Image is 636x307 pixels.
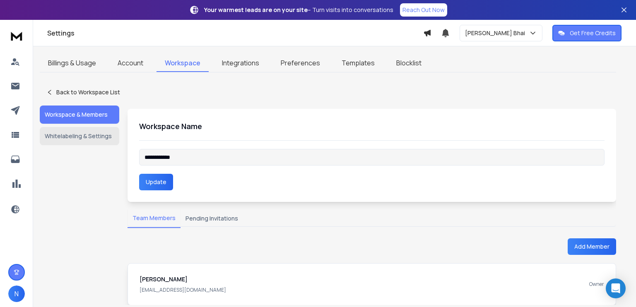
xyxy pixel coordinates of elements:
[40,127,119,145] button: Whitelabeling & Settings
[40,55,104,72] a: Billings & Usage
[139,120,605,132] h1: Workspace Name
[570,29,616,37] p: Get Free Credits
[140,287,226,293] p: [EMAIL_ADDRESS][DOMAIN_NAME]
[388,55,430,72] a: Blocklist
[8,285,25,302] button: N
[606,278,626,298] div: Open Intercom Messenger
[568,238,616,255] button: Add Member
[400,3,447,17] a: Reach Out Now
[47,28,423,38] h1: Settings
[465,29,528,37] p: [PERSON_NAME] Bhai
[40,84,127,101] button: Back to Workspace List
[214,55,267,72] a: Integrations
[46,88,120,96] a: Back to Workspace List
[204,6,308,14] strong: Your warmest leads are on your site
[139,174,173,190] button: Update
[40,106,119,124] button: Workspace & Members
[333,55,383,72] a: Templates
[109,55,152,72] a: Account
[402,6,445,14] p: Reach Out Now
[140,275,226,283] h1: [PERSON_NAME]
[204,6,393,14] p: – Turn visits into conversations
[272,55,328,72] a: Preferences
[157,55,209,72] a: Workspace
[128,209,181,228] button: Team Members
[181,209,243,228] button: Pending Invitations
[552,25,622,41] button: Get Free Credits
[56,88,120,96] p: Back to Workspace List
[589,281,604,288] p: Owner
[8,28,25,43] img: logo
